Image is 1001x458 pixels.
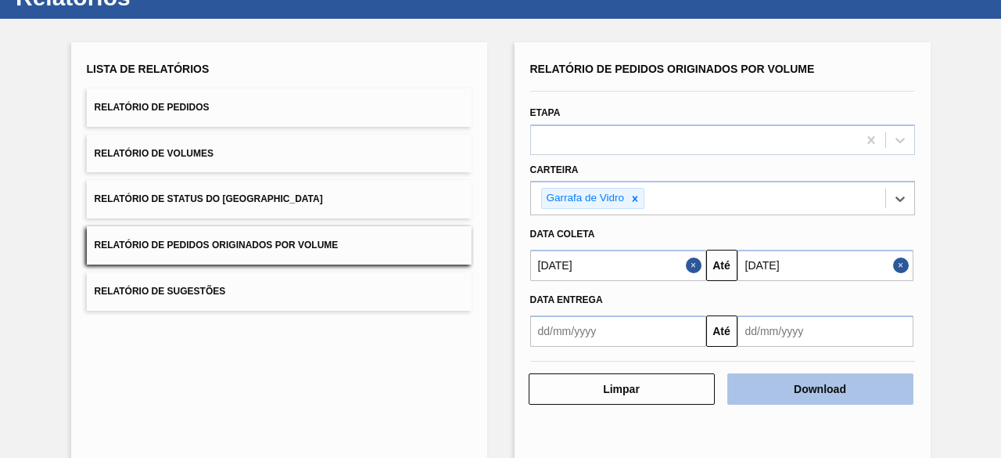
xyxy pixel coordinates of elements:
[530,316,706,347] input: dd/mm/yyyy
[530,294,603,305] span: Data entrega
[542,189,627,208] div: Garrafa de Vidro
[530,250,706,281] input: dd/mm/yyyy
[87,63,210,75] span: Lista de Relatórios
[706,250,737,281] button: Até
[87,180,472,218] button: Relatório de Status do [GEOGRAPHIC_DATA]
[87,88,472,127] button: Relatório de Pedidos
[529,373,715,405] button: Limpar
[530,107,561,118] label: Etapa
[530,63,815,75] span: Relatório de Pedidos Originados por Volume
[87,272,472,311] button: Relatório de Sugestões
[893,250,913,281] button: Close
[95,286,226,297] span: Relatório de Sugestões
[706,316,737,347] button: Até
[87,226,472,265] button: Relatório de Pedidos Originados por Volume
[727,373,913,405] button: Download
[95,193,323,204] span: Relatório de Status do [GEOGRAPHIC_DATA]
[95,240,339,251] span: Relatório de Pedidos Originados por Volume
[95,148,213,159] span: Relatório de Volumes
[530,164,579,175] label: Carteira
[737,316,913,347] input: dd/mm/yyyy
[87,135,472,173] button: Relatório de Volumes
[737,250,913,281] input: dd/mm/yyyy
[95,102,210,113] span: Relatório de Pedidos
[686,250,706,281] button: Close
[530,229,595,240] span: Data coleta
